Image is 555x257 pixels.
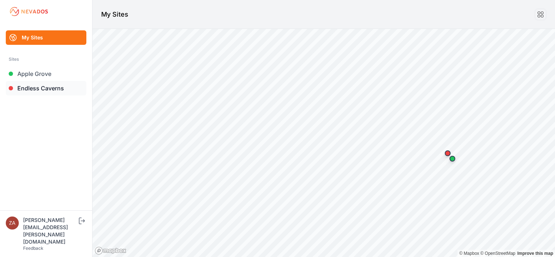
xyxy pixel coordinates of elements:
a: Endless Caverns [6,81,86,95]
img: zachary.brogan@energixrenewables.com [6,217,19,230]
div: Map marker [440,146,455,160]
img: Nevados [9,6,49,17]
a: Apple Grove [6,67,86,81]
canvas: Map [92,29,555,257]
h1: My Sites [101,9,128,20]
div: [PERSON_NAME][EMAIL_ADDRESS][PERSON_NAME][DOMAIN_NAME] [23,217,77,245]
a: Mapbox [459,251,479,256]
div: Sites [9,55,83,64]
a: Mapbox logo [95,247,126,255]
a: Feedback [23,245,43,251]
a: Map feedback [517,251,553,256]
a: My Sites [6,30,86,45]
a: OpenStreetMap [480,251,515,256]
